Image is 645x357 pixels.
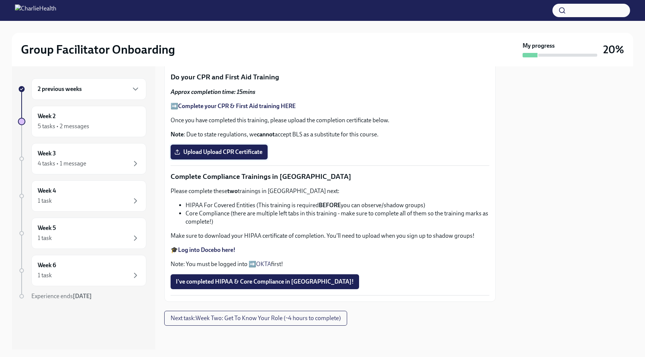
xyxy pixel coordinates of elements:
[38,122,89,130] div: 5 tasks • 2 messages
[18,143,146,174] a: Week 34 tasks • 1 message
[38,112,56,120] h6: Week 2
[21,42,175,57] h2: Group Facilitator Onboarding
[171,102,489,110] p: ➡️
[38,197,52,205] div: 1 task
[164,311,347,326] button: Next task:Week Two: Get To Know Your Role (~4 hours to complete)
[73,293,92,300] strong: [DATE]
[38,85,82,93] h6: 2 previous weeks
[171,145,268,159] label: Upload Upload CPR Certificate
[171,260,489,268] p: Note: You must be logged into ➡️ first!
[38,149,56,158] h6: Week 3
[171,72,489,82] p: Do your CPR and First Aid Training
[171,274,359,289] button: I've completed HIPAA & Core Compliance in [GEOGRAPHIC_DATA]!
[186,209,489,226] li: Core Compliance (there are multiple left tabs in this training - make sure to complete all of the...
[171,131,184,138] strong: Note
[257,131,275,138] strong: cannot
[18,180,146,212] a: Week 41 task
[176,148,262,156] span: Upload Upload CPR Certificate
[176,278,354,285] span: I've completed HIPAA & Core Compliance in [GEOGRAPHIC_DATA]!
[178,102,296,110] a: Complete your CPR & First Aid training HERE
[227,187,238,195] strong: two
[15,4,56,16] img: CharlieHealth
[171,172,489,181] p: Complete Compliance Trainings in [GEOGRAPHIC_DATA]
[171,88,255,95] strong: Approx completion time: 15mins
[171,187,489,195] p: Please complete these trainings in [GEOGRAPHIC_DATA] next:
[18,218,146,249] a: Week 51 task
[603,43,624,56] h3: 20%
[18,106,146,137] a: Week 25 tasks • 2 messages
[319,202,341,209] strong: BEFORE
[38,159,86,168] div: 4 tasks • 1 message
[178,246,236,253] a: Log into Docebo here!
[171,315,341,322] span: Next task : Week Two: Get To Know Your Role (~4 hours to complete)
[171,116,489,124] p: Once you have completed this training, please upload the completion certificate below.
[523,42,555,50] strong: My progress
[171,246,489,254] p: 🎓
[38,187,56,195] h6: Week 4
[31,293,92,300] span: Experience ends
[171,232,489,240] p: Make sure to download your HIPAA certificate of completion. You'll need to upload when you sign u...
[31,78,146,100] div: 2 previous weeks
[38,261,56,269] h6: Week 6
[38,234,52,242] div: 1 task
[18,255,146,286] a: Week 61 task
[256,260,271,268] a: OKTA
[171,130,489,139] p: : Due to state regulations, we accept BLS as a substitute for this course.
[38,224,56,232] h6: Week 5
[38,271,52,279] div: 1 task
[186,201,489,209] li: HIPAA For Covered Entities (This training is required you can observe/shadow groups)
